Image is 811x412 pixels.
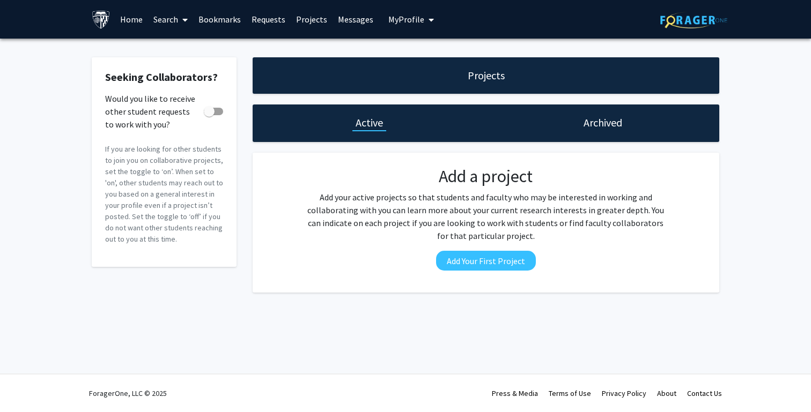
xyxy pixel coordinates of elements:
[193,1,246,38] a: Bookmarks
[687,388,722,398] a: Contact Us
[246,1,291,38] a: Requests
[304,191,668,242] p: Add your active projects so that students and faculty who may be interested in working and collab...
[291,1,333,38] a: Projects
[660,12,727,28] img: ForagerOne Logo
[105,92,200,131] span: Would you like to receive other student requests to work with you?
[657,388,676,398] a: About
[388,14,424,25] span: My Profile
[115,1,148,38] a: Home
[356,115,383,130] h1: Active
[602,388,646,398] a: Privacy Policy
[436,251,536,271] button: Add Your First Project
[89,374,167,412] div: ForagerOne, LLC © 2025
[8,364,46,404] iframe: Chat
[92,10,110,29] img: Johns Hopkins University Logo
[105,144,223,245] p: If you are looking for other students to join you on collaborative projects, set the toggle to ‘o...
[584,115,622,130] h1: Archived
[468,68,505,83] h1: Projects
[492,388,538,398] a: Press & Media
[549,388,591,398] a: Terms of Use
[105,71,223,84] h2: Seeking Collaborators?
[333,1,379,38] a: Messages
[148,1,193,38] a: Search
[304,166,668,186] h2: Add a project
